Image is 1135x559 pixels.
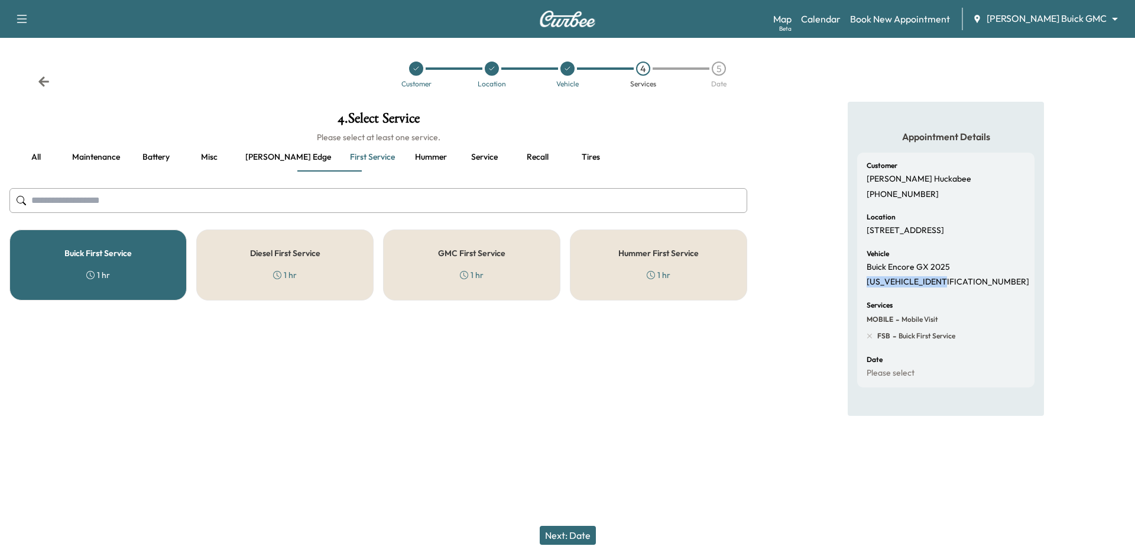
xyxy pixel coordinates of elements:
[9,143,747,172] div: basic tabs example
[86,269,110,281] div: 1 hr
[867,277,1029,287] p: [US_VEHICLE_IDENTIFICATION_NUMBER]
[801,12,841,26] a: Calendar
[340,143,404,172] button: First service
[850,12,950,26] a: Book New Appointment
[867,225,944,236] p: [STREET_ADDRESS]
[38,76,50,88] div: Back
[890,330,896,342] span: -
[458,143,511,172] button: Service
[401,80,432,88] div: Customer
[236,143,340,172] button: [PERSON_NAME] edge
[273,269,297,281] div: 1 hr
[857,130,1035,143] h5: Appointment Details
[556,80,579,88] div: Vehicle
[867,214,896,221] h6: Location
[867,174,971,185] p: [PERSON_NAME] Huckabee
[438,249,505,257] h5: GMC First Service
[636,62,650,76] div: 4
[404,143,458,172] button: Hummer
[712,62,726,76] div: 5
[630,80,656,88] div: Services
[867,162,897,169] h6: Customer
[773,12,792,26] a: MapBeta
[877,331,890,341] span: FSB
[540,526,596,545] button: Next: Date
[867,189,939,200] p: [PHONE_NUMBER]
[779,24,792,33] div: Beta
[867,262,950,273] p: Buick Encore GX 2025
[183,143,236,172] button: Misc
[867,315,893,324] span: MOBILE
[129,143,183,172] button: Battery
[711,80,727,88] div: Date
[896,331,955,341] span: Buick First Service
[618,249,699,257] h5: Hummer First Service
[893,314,899,325] span: -
[460,269,484,281] div: 1 hr
[867,250,889,257] h6: Vehicle
[64,249,132,257] h5: Buick First Service
[9,111,747,131] h1: 4 . Select Service
[9,143,63,172] button: all
[647,269,670,281] div: 1 hr
[564,143,617,172] button: Tires
[250,249,320,257] h5: Diesel First Service
[511,143,564,172] button: Recall
[539,11,596,27] img: Curbee Logo
[867,356,883,363] h6: Date
[9,131,747,143] h6: Please select at least one service.
[899,315,938,324] span: Mobile Visit
[867,302,893,309] h6: Services
[63,143,129,172] button: Maintenance
[987,12,1107,25] span: [PERSON_NAME] Buick GMC
[867,368,915,379] p: Please select
[478,80,506,88] div: Location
